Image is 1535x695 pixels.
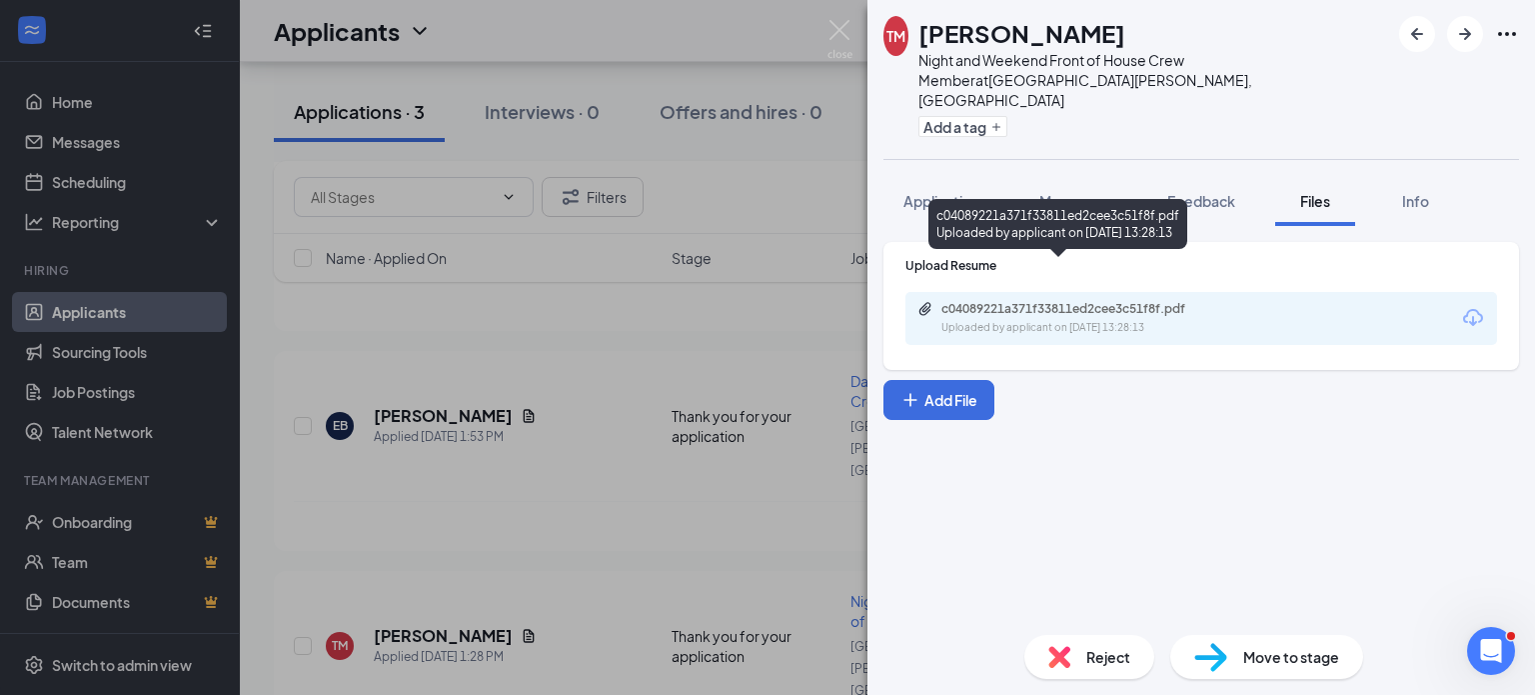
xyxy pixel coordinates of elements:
[918,16,1125,50] h1: [PERSON_NAME]
[1399,16,1435,52] button: ArrowLeftNew
[941,301,1221,317] div: c04089221a371f33811ed2cee3c51f8f.pdf
[928,199,1187,249] div: c04089221a371f33811ed2cee3c51f8f.pdf Uploaded by applicant on [DATE] 13:28:13
[1495,22,1519,46] svg: Ellipses
[903,192,979,210] span: Application
[917,301,933,317] svg: Paperclip
[1461,306,1485,330] svg: Download
[883,380,994,420] button: Add FilePlus
[1167,192,1235,210] span: Feedback
[905,257,1497,274] div: Upload Resume
[1467,627,1515,675] iframe: Intercom live chat
[1402,192,1429,210] span: Info
[917,301,1241,336] a: Paperclipc04089221a371f33811ed2cee3c51f8f.pdfUploaded by applicant on [DATE] 13:28:13
[900,390,920,410] svg: Plus
[1039,192,1107,210] span: Messages
[886,26,905,46] div: TM
[1243,646,1339,668] span: Move to stage
[1300,192,1330,210] span: Files
[918,50,1389,110] div: Night and Weekend Front of House Crew Member at [GEOGRAPHIC_DATA][PERSON_NAME], [GEOGRAPHIC_DATA]
[1086,646,1130,668] span: Reject
[918,116,1007,137] button: PlusAdd a tag
[1447,16,1483,52] button: ArrowRight
[990,121,1002,133] svg: Plus
[1405,22,1429,46] svg: ArrowLeftNew
[1453,22,1477,46] svg: ArrowRight
[941,320,1241,336] div: Uploaded by applicant on [DATE] 13:28:13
